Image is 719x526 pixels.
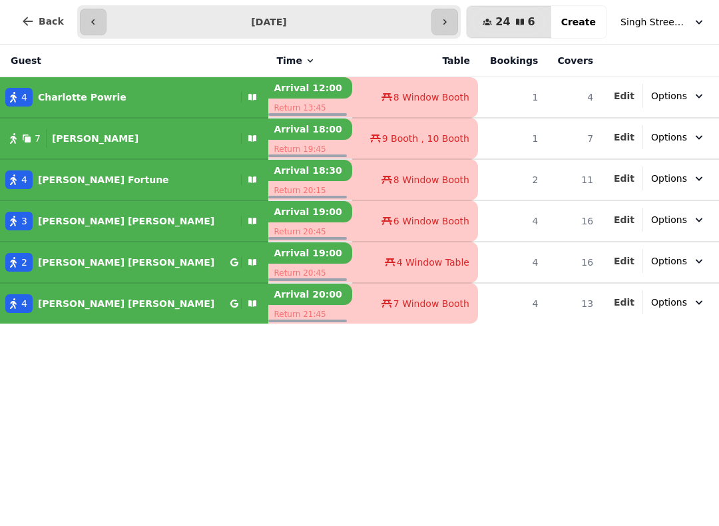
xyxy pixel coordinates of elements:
[268,181,352,200] p: Return 20:15
[651,213,687,226] span: Options
[546,77,601,119] td: 4
[35,132,41,145] span: 7
[614,298,634,307] span: Edit
[21,91,27,104] span: 4
[393,173,469,186] span: 8 Window Booth
[614,256,634,266] span: Edit
[478,45,547,77] th: Bookings
[268,242,352,264] p: Arrival 19:00
[614,296,634,309] button: Edit
[38,297,214,310] p: [PERSON_NAME] [PERSON_NAME]
[268,264,352,282] p: Return 20:45
[643,84,714,108] button: Options
[352,45,478,77] th: Table
[397,256,469,269] span: 4 Window Table
[614,89,634,103] button: Edit
[651,254,687,268] span: Options
[546,159,601,200] td: 11
[268,99,352,117] p: Return 13:45
[478,118,547,159] td: 1
[268,201,352,222] p: Arrival 19:00
[393,91,469,104] span: 8 Window Booth
[614,132,634,142] span: Edit
[21,173,27,186] span: 4
[21,214,27,228] span: 3
[268,160,352,181] p: Arrival 18:30
[651,89,687,103] span: Options
[643,290,714,314] button: Options
[643,208,714,232] button: Options
[614,174,634,183] span: Edit
[478,200,547,242] td: 4
[38,256,214,269] p: [PERSON_NAME] [PERSON_NAME]
[528,17,535,27] span: 6
[614,131,634,144] button: Edit
[546,283,601,324] td: 13
[393,297,469,310] span: 7 Window Booth
[546,118,601,159] td: 7
[478,77,547,119] td: 1
[268,77,352,99] p: Arrival 12:00
[382,132,469,145] span: 9 Booth , 10 Booth
[268,119,352,140] p: Arrival 18:00
[551,6,606,38] button: Create
[52,132,138,145] p: [PERSON_NAME]
[643,249,714,273] button: Options
[651,172,687,185] span: Options
[614,91,634,101] span: Edit
[546,45,601,77] th: Covers
[276,54,302,67] span: Time
[495,17,510,27] span: 24
[268,284,352,305] p: Arrival 20:00
[612,10,714,34] button: Singh Street Bruntsfield
[39,17,64,26] span: Back
[268,305,352,324] p: Return 21:45
[276,54,315,67] button: Time
[38,173,169,186] p: [PERSON_NAME] Fortune
[561,17,596,27] span: Create
[546,200,601,242] td: 16
[614,215,634,224] span: Edit
[268,222,352,241] p: Return 20:45
[393,214,469,228] span: 6 Window Booth
[38,214,214,228] p: [PERSON_NAME] [PERSON_NAME]
[38,91,126,104] p: Charlotte Powrie
[21,297,27,310] span: 4
[478,159,547,200] td: 2
[11,5,75,37] button: Back
[478,283,547,324] td: 4
[643,125,714,149] button: Options
[546,242,601,283] td: 16
[21,256,27,269] span: 2
[651,131,687,144] span: Options
[620,15,687,29] span: Singh Street Bruntsfield
[268,140,352,158] p: Return 19:45
[614,213,634,226] button: Edit
[651,296,687,309] span: Options
[643,166,714,190] button: Options
[614,254,634,268] button: Edit
[614,172,634,185] button: Edit
[478,242,547,283] td: 4
[467,6,551,38] button: 246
